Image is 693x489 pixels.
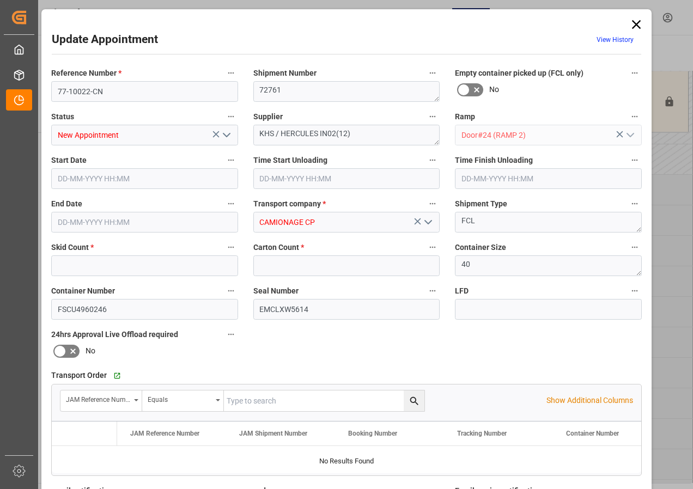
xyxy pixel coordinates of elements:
[420,214,436,231] button: open menu
[51,111,74,123] span: Status
[224,284,238,298] button: Container Number
[224,66,238,80] button: Reference Number *
[628,109,642,124] button: Ramp
[217,127,234,144] button: open menu
[239,430,307,437] span: JAM Shipment Number
[224,390,424,411] input: Type to search
[621,127,637,144] button: open menu
[597,36,634,44] a: View History
[51,68,121,79] span: Reference Number
[546,395,633,406] p: Show Additional Columns
[455,285,469,297] span: LFD
[224,327,238,341] button: 24hrs Approval Live Offload required
[253,242,304,253] span: Carton Count
[142,390,224,411] button: open menu
[348,430,397,437] span: Booking Number
[628,197,642,211] button: Shipment Type
[455,68,583,79] span: Empty container picked up (FCL only)
[51,329,178,340] span: 24hrs Approval Live Offload required
[51,212,238,233] input: DD-MM-YYYY HH:MM
[253,168,440,189] input: DD-MM-YYYY HH:MM
[455,242,506,253] span: Container Size
[60,390,142,411] button: open menu
[51,198,82,210] span: End Date
[51,168,238,189] input: DD-MM-YYYY HH:MM
[130,430,199,437] span: JAM Reference Number
[425,284,440,298] button: Seal Number
[455,111,475,123] span: Ramp
[253,111,283,123] span: Supplier
[457,430,507,437] span: Tracking Number
[86,345,95,357] span: No
[455,168,642,189] input: DD-MM-YYYY HH:MM
[566,430,619,437] span: Container Number
[425,153,440,167] button: Time Start Unloading
[455,155,533,166] span: Time Finish Unloading
[224,240,238,254] button: Skid Count *
[253,155,327,166] span: Time Start Unloading
[224,197,238,211] button: End Date
[51,125,238,145] input: Type to search/select
[455,198,507,210] span: Shipment Type
[51,155,87,166] span: Start Date
[628,153,642,167] button: Time Finish Unloading
[52,31,158,48] h2: Update Appointment
[425,240,440,254] button: Carton Count *
[404,390,424,411] button: search button
[628,240,642,254] button: Container Size
[224,153,238,167] button: Start Date
[455,255,642,276] textarea: 40
[455,212,642,233] textarea: FCL
[253,198,326,210] span: Transport company
[455,125,642,145] input: Type to search/select
[628,284,642,298] button: LFD
[253,285,299,297] span: Seal Number
[425,109,440,124] button: Supplier
[253,68,317,79] span: Shipment Number
[66,392,130,405] div: JAM Reference Number
[425,66,440,80] button: Shipment Number
[51,242,94,253] span: Skid Count
[51,370,107,381] span: Transport Order
[489,84,499,95] span: No
[253,125,440,145] textarea: KHS / HERCULES IN02(12)
[51,285,115,297] span: Container Number
[253,81,440,102] textarea: 72761
[628,66,642,80] button: Empty container picked up (FCL only)
[425,197,440,211] button: Transport company *
[148,392,212,405] div: Equals
[224,109,238,124] button: Status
